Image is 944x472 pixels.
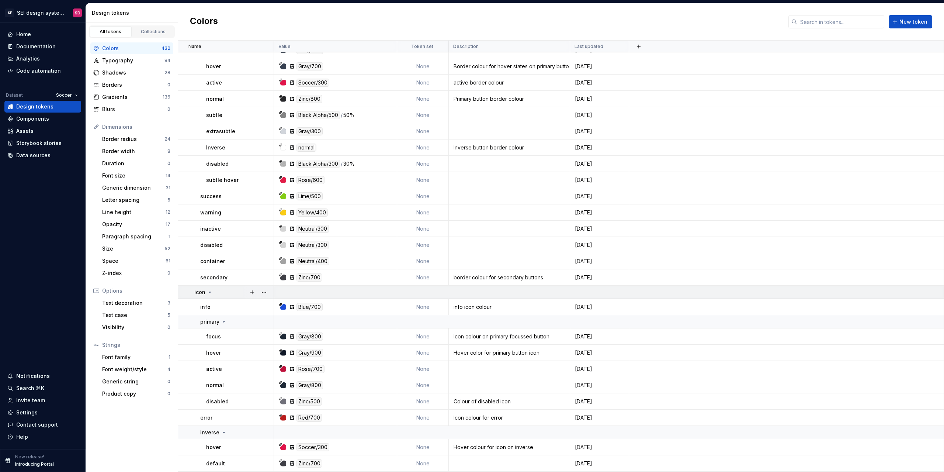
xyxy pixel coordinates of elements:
p: Last updated [575,44,603,49]
div: 1 [169,234,170,240]
div: Components [16,115,49,123]
div: [DATE] [570,365,628,373]
p: hover [206,63,221,70]
a: Shadows28 [90,67,173,79]
p: icon [194,289,205,296]
div: Blue/700 [296,303,323,311]
div: 0 [167,379,170,385]
div: Font weight/style [102,366,167,373]
p: disabled [206,160,229,168]
p: Name [188,44,201,49]
div: Font size [102,172,166,179]
div: [DATE] [570,111,628,119]
a: Components [4,113,81,125]
div: Gray/800 [296,381,323,389]
div: Line height [102,209,166,216]
p: container [200,258,225,265]
td: None [397,75,449,91]
div: Neutral/300 [296,241,329,249]
td: None [397,156,449,172]
a: Text case5 [99,309,173,321]
a: Line height12 [99,206,173,218]
p: disabled [200,241,223,249]
div: 0 [167,82,170,88]
td: None [397,237,449,253]
div: Border colour for hover states on primary button [449,63,569,70]
a: Settings [4,407,81,418]
div: Primary button border colour [449,95,569,103]
div: 0 [167,161,170,166]
div: Inverse button border colour [449,144,569,151]
div: Space [102,257,166,265]
div: active border colour [449,79,569,86]
div: [DATE] [570,63,628,70]
div: [DATE] [570,95,628,103]
div: Zinc/700 [296,459,322,468]
button: Soccer [53,90,81,100]
div: Data sources [16,152,51,159]
p: extrasubtle [206,128,235,135]
div: 3 [167,300,170,306]
div: Gray/300 [296,127,323,135]
a: Font size14 [99,170,173,182]
div: Gray/900 [296,349,323,357]
span: Soccer [56,92,72,98]
div: Border width [102,148,167,155]
p: normal [206,382,224,389]
div: [DATE] [570,193,628,200]
div: Soccer/300 [296,79,329,87]
a: Generic dimension31 [99,182,173,194]
div: Lime/500 [296,192,323,200]
div: 5 [167,312,170,318]
div: 12 [166,209,170,215]
div: 0 [167,106,170,112]
div: [DATE] [570,349,628,356]
a: Typography84 [90,55,173,66]
td: None [397,377,449,393]
a: Text decoration3 [99,297,173,309]
div: [DATE] [570,303,628,311]
div: Zinc/800 [296,95,322,103]
td: None [397,253,449,269]
div: [DATE] [570,144,628,151]
div: Red/700 [296,414,322,422]
td: None [397,393,449,410]
div: [DATE] [570,398,628,405]
div: [DATE] [570,258,628,265]
div: Black Alpha/500 [296,111,340,119]
button: New token [889,15,932,28]
p: normal [206,95,224,103]
p: disabled [206,398,229,405]
a: Borders0 [90,79,173,91]
div: Zinc/700 [296,273,322,282]
td: None [397,269,449,286]
div: Font family [102,354,169,361]
a: Product copy0 [99,388,173,400]
p: hover [206,444,221,451]
div: [DATE] [570,79,628,86]
td: None [397,221,449,237]
div: Dataset [6,92,23,98]
div: Design tokens [16,103,53,110]
div: Paragraph spacing [102,233,169,240]
a: Code automation [4,65,81,77]
div: border colour for secondary buttons [449,274,569,281]
div: Blurs [102,106,167,113]
div: Assets [16,127,34,135]
div: Colour of disabled icon [449,398,569,405]
div: Notifications [16,372,50,380]
div: [DATE] [570,444,628,451]
div: Gray/700 [296,62,323,70]
div: Icon colour on primary focussed button [449,333,569,340]
div: [DATE] [570,209,628,216]
div: Options [102,287,170,294]
div: Search ⌘K [16,385,44,392]
div: Hover color for primary button icon [449,349,569,356]
div: SEI design system - backup [17,9,64,17]
div: Border radius [102,135,164,143]
button: Help [4,431,81,443]
td: None [397,123,449,139]
p: Value [278,44,291,49]
td: None [397,455,449,472]
div: Dimensions [102,123,170,131]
